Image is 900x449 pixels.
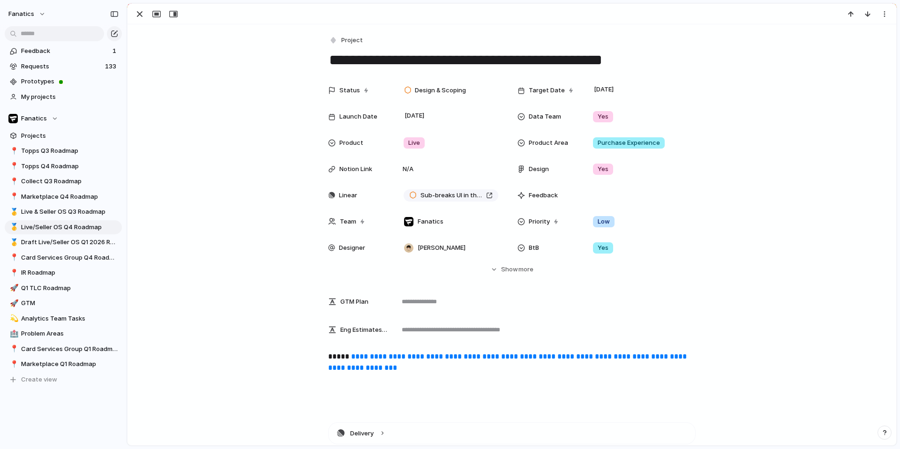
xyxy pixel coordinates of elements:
a: 🚀Q1 TLC Roadmap [5,281,122,295]
button: Project [327,34,366,47]
span: 1 [112,46,118,56]
a: 🥇Draft Live/Seller OS Q1 2026 Roadmap [5,235,122,249]
div: 🥇 [10,207,16,217]
div: 🥇 [10,237,16,248]
a: 💫Analytics Team Tasks [5,312,122,326]
div: 📍 [10,146,16,157]
button: 📍 [8,177,18,186]
a: Projects [5,129,122,143]
div: 🚀 [10,298,16,309]
span: Topps Q4 Roadmap [21,162,119,171]
span: Feedback [21,46,110,56]
span: Analytics Team Tasks [21,314,119,323]
span: Prototypes [21,77,119,86]
button: fanatics [4,7,51,22]
span: Launch Date [339,112,377,121]
div: 📍Marketplace Q1 Roadmap [5,357,122,371]
button: 🚀 [8,284,18,293]
span: Sub-breaks UI in the shoptab (mobile and web) [420,191,482,200]
span: fanatics [8,9,34,19]
span: Yes [598,112,608,121]
span: [DATE] [592,84,616,95]
a: Sub-breaks UI in the shoptab (mobile and web) [404,189,498,202]
span: Team [340,217,356,226]
span: Priority [529,217,550,226]
span: Notion Link [339,165,372,174]
button: 🚀 [8,299,18,308]
span: Design & Scoping [415,86,466,95]
a: Feedback1 [5,44,122,58]
span: Purchase Experience [598,138,660,148]
button: 📍 [8,192,18,202]
div: 🥇 [10,222,16,232]
div: 📍 [10,191,16,202]
div: 📍 [10,161,16,172]
span: Data Team [529,112,561,121]
div: 📍 [10,252,16,263]
a: My projects [5,90,122,104]
button: 🥇 [8,223,18,232]
div: 🏥 [10,329,16,339]
span: My projects [21,92,119,102]
span: N/A [399,165,417,174]
span: Requests [21,62,102,71]
span: Product Area [529,138,568,148]
div: 📍 [10,176,16,187]
a: 📍Collect Q3 Roadmap [5,174,122,188]
span: Feedback [529,191,558,200]
a: 📍Marketplace Q4 Roadmap [5,190,122,204]
span: Live [408,138,420,148]
span: Low [598,217,610,226]
span: 133 [105,62,118,71]
span: Designer [339,243,365,253]
span: Projects [21,131,119,141]
span: Card Services Group Q4 Roadmap [21,253,119,262]
a: 📍Card Services Group Q1 Roadmap [5,342,122,356]
div: 📍 [10,268,16,278]
span: Product [339,138,363,148]
span: Target Date [529,86,565,95]
button: 📍 [8,146,18,156]
button: 💫 [8,314,18,323]
button: Fanatics [5,112,122,126]
div: 🚀 [10,283,16,293]
a: 🚀GTM [5,296,122,310]
span: Yes [598,165,608,174]
a: 📍Topps Q4 Roadmap [5,159,122,173]
button: 📍 [8,359,18,369]
a: Requests133 [5,60,122,74]
button: 🥇 [8,207,18,217]
div: 💫 [10,313,16,324]
span: Marketplace Q4 Roadmap [21,192,119,202]
span: Card Services Group Q1 Roadmap [21,344,119,354]
a: 🥇Live/Seller OS Q4 Roadmap [5,220,122,234]
span: [PERSON_NAME] [418,243,465,253]
span: Problem Areas [21,329,119,338]
a: 🥇Live & Seller OS Q3 Roadmap [5,205,122,219]
span: Fanatics [418,217,443,226]
a: 📍Card Services Group Q4 Roadmap [5,251,122,265]
span: Live/Seller OS Q4 Roadmap [21,223,119,232]
button: 📍 [8,162,18,171]
a: 📍IR Roadmap [5,266,122,280]
span: Fanatics [21,114,47,123]
button: Create view [5,373,122,387]
span: BtB [529,243,539,253]
button: Showmore [328,261,696,278]
a: 🏥Problem Areas [5,327,122,341]
span: Create view [21,375,57,384]
span: Topps Q3 Roadmap [21,146,119,156]
a: 📍Topps Q3 Roadmap [5,144,122,158]
span: Design [529,165,549,174]
div: 📍 [10,359,16,370]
